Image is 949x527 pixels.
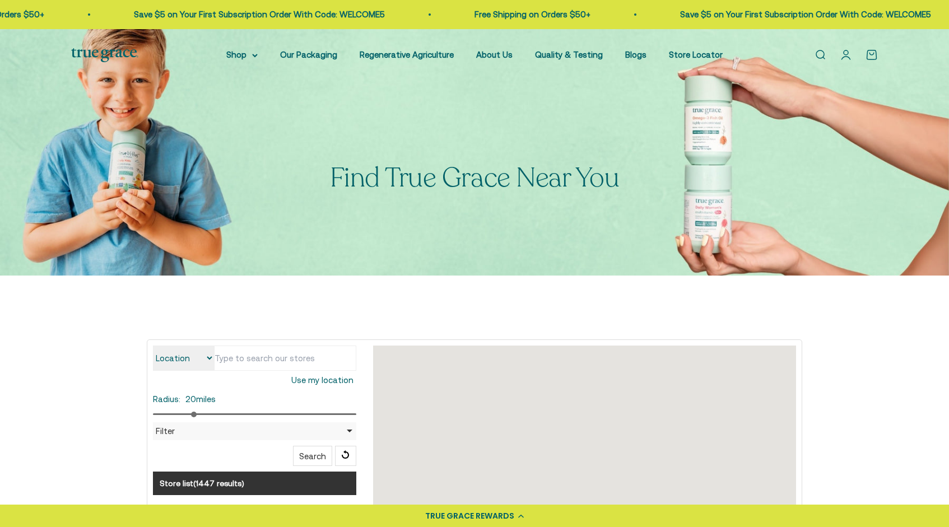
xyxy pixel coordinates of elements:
button: Use my location [289,371,356,390]
a: Our Packaging [280,50,337,59]
a: Regenerative Agriculture [360,50,454,59]
a: Blogs [625,50,646,59]
button: Search [293,446,332,466]
div: miles [153,393,356,406]
p: Save $5 on Your First Subscription Order With Code: WELCOME5 [73,8,324,21]
div: TRUE GRACE REWARDS [425,510,514,522]
a: Store Locator [669,50,723,59]
span: results [217,479,241,488]
input: Radius [153,413,356,415]
a: About Us [476,50,513,59]
span: Reset [335,446,356,466]
div: Filter [153,422,356,440]
span: ( ) [193,479,244,488]
h3: Store list [153,472,356,495]
a: Free Shipping on Orders $50+ [414,10,530,19]
split-lines: Find True Grace Near You [330,160,619,196]
input: Type to search our stores [214,346,356,371]
summary: Shop [226,48,258,62]
p: Save $5 on Your First Subscription Order With Code: WELCOME5 [620,8,871,21]
span: 20 [185,394,196,404]
label: Radius: [153,394,180,404]
span: 1447 [196,479,215,488]
a: Quality & Testing [535,50,603,59]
